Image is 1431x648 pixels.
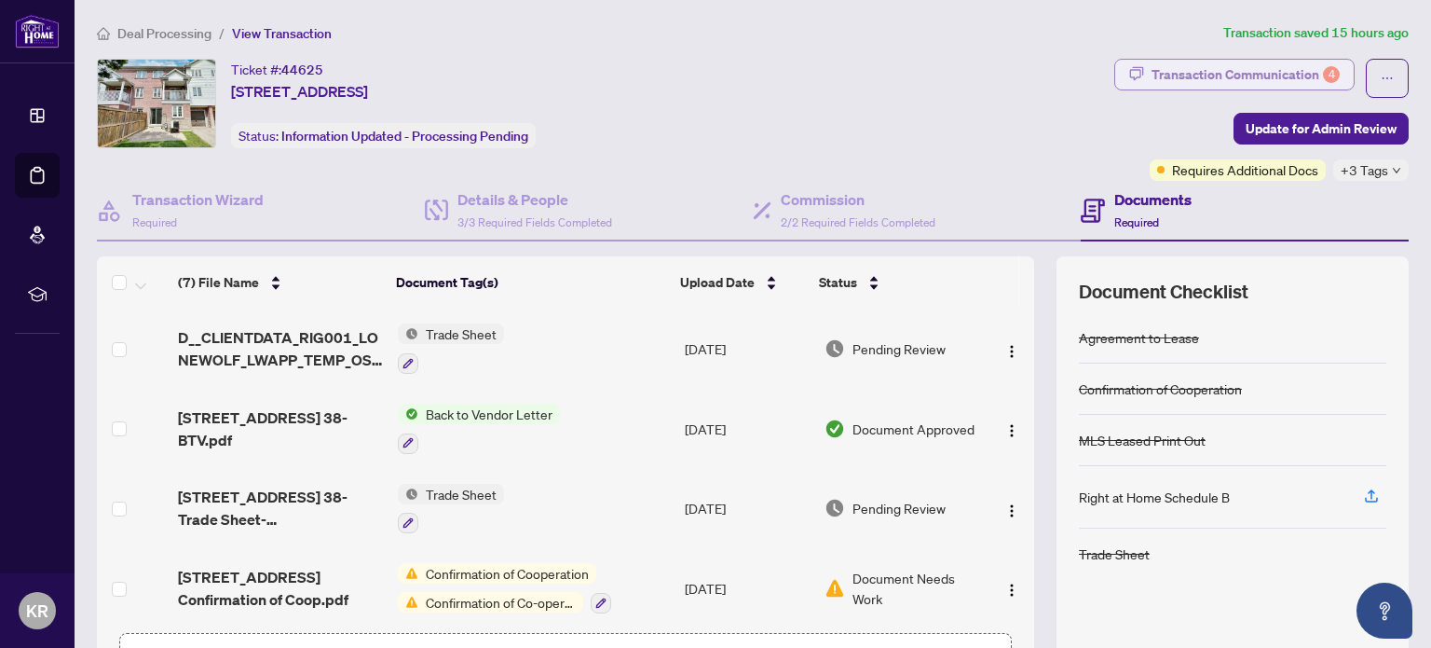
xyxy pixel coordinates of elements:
div: Transaction Communication [1152,60,1340,90]
span: Document Checklist [1079,279,1248,305]
img: Status Icon [398,324,418,344]
button: Status IconTrade Sheet [398,484,504,534]
div: Status: [231,123,536,148]
h4: Documents [1114,188,1192,211]
h4: Commission [781,188,935,211]
button: Status IconBack to Vendor Letter [398,404,560,454]
button: Logo [997,573,1027,603]
img: IMG-W12245837_1.jpg [98,60,215,147]
span: Confirmation of Co-operation and Representation—Buyer/Seller [418,592,583,613]
span: [STREET_ADDRESS] 38-BTV.pdf [178,407,382,451]
td: [DATE] [677,389,817,469]
span: ellipsis [1381,72,1394,85]
span: Status [819,272,857,293]
span: +3 Tags [1341,159,1388,181]
span: Required [1114,215,1159,229]
span: Update for Admin Review [1246,114,1397,144]
span: Document Needs Work [852,568,979,609]
span: Trade Sheet [418,324,504,344]
span: home [97,27,110,40]
button: Status IconConfirmation of CooperationStatus IconConfirmation of Co-operation and Representation—... [398,563,611,614]
button: Logo [997,493,1027,523]
img: Status Icon [398,404,418,424]
button: Open asap [1356,583,1412,639]
span: Deal Processing [117,25,211,42]
th: Document Tag(s) [388,256,673,309]
div: MLS Leased Print Out [1079,430,1206,450]
img: Status Icon [398,563,418,584]
span: Required [132,215,177,229]
img: Logo [1004,503,1019,518]
td: [DATE] [677,469,817,549]
span: 3/3 Required Fields Completed [457,215,612,229]
span: [STREET_ADDRESS] Confirmation of Coop.pdf [178,566,382,611]
span: [STREET_ADDRESS] [231,80,368,103]
img: Logo [1004,583,1019,598]
li: / [219,22,225,44]
span: 44625 [281,62,323,78]
h4: Transaction Wizard [132,188,264,211]
img: Status Icon [398,484,418,504]
span: KR [26,598,48,624]
span: 2/2 Required Fields Completed [781,215,935,229]
span: Upload Date [680,272,755,293]
button: Update for Admin Review [1233,113,1409,145]
span: [STREET_ADDRESS] 38-Trade Sheet-[PERSON_NAME] to Review.pdf [178,486,382,531]
button: Status IconTrade Sheet [398,324,504,374]
img: Document Status [825,419,845,439]
span: Requires Additional Docs [1172,159,1318,180]
span: Pending Review [852,338,946,359]
span: down [1392,166,1401,175]
span: (7) File Name [178,272,259,293]
th: Status [811,256,980,309]
button: Logo [997,334,1027,364]
img: logo [15,14,60,48]
th: (7) File Name [170,256,388,309]
article: Transaction saved 15 hours ago [1223,22,1409,44]
th: Upload Date [673,256,811,309]
img: Document Status [825,498,845,518]
span: Confirmation of Cooperation [418,563,596,584]
img: Document Status [825,578,845,599]
span: View Transaction [232,25,332,42]
div: Right at Home Schedule B [1079,487,1230,507]
img: Status Icon [398,592,418,613]
div: Confirmation of Cooperation [1079,379,1242,399]
div: 4 [1323,66,1340,83]
span: Document Approved [852,419,974,439]
button: Logo [997,414,1027,444]
span: Pending Review [852,498,946,518]
span: Information Updated - Processing Pending [281,128,528,145]
span: Trade Sheet [418,484,504,504]
td: [DATE] [677,309,817,389]
img: Logo [1004,423,1019,438]
td: [DATE] [677,548,817,628]
h4: Details & People [457,188,612,211]
span: Back to Vendor Letter [418,404,560,424]
div: Agreement to Lease [1079,327,1199,348]
span: D__CLIENTDATA_RIG001_LONEWOLF_LWAPP_TEMP_OS0KTNLWFRX.pdf [178,326,382,371]
button: Transaction Communication4 [1114,59,1355,90]
img: Document Status [825,338,845,359]
div: Trade Sheet [1079,544,1150,564]
img: Logo [1004,344,1019,359]
div: Ticket #: [231,59,323,80]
